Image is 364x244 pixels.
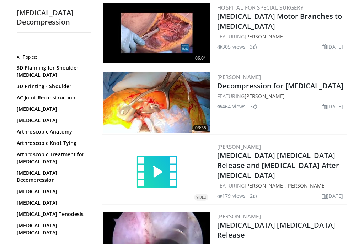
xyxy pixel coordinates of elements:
[196,195,206,200] small: VIDEO
[103,3,210,63] a: 06:01
[217,74,261,81] a: [PERSON_NAME]
[17,94,88,101] a: AC Joint Reconstruction
[250,43,257,50] li: 3
[250,103,257,110] li: 3
[322,103,343,110] li: [DATE]
[17,199,88,206] a: [MEDICAL_DATA]
[17,140,88,147] a: Arthroscopic Knot Tying
[245,93,285,99] a: [PERSON_NAME]
[217,4,304,11] a: Hospital for Special Surgery
[217,11,342,31] a: [MEDICAL_DATA] Motor Branches to [MEDICAL_DATA]
[103,72,210,133] img: 054afbfa-6e83-4240-9644-c6c52acda3a2.300x170_q85_crop-smart_upscale.jpg
[17,211,88,218] a: [MEDICAL_DATA] Tenodesis
[322,43,343,50] li: [DATE]
[217,182,346,189] div: FEATURING ,
[17,105,88,113] a: [MEDICAL_DATA]
[217,92,346,100] div: FEATURING
[217,192,246,200] li: 179 views
[17,117,88,124] a: [MEDICAL_DATA]
[217,220,335,240] a: [MEDICAL_DATA] [MEDICAL_DATA] Release
[250,192,257,200] li: 2
[245,33,285,40] a: [PERSON_NAME]
[17,8,91,27] h2: [MEDICAL_DATA] Decompression
[17,169,88,184] a: [MEDICAL_DATA] Decompression
[17,188,88,195] a: [MEDICAL_DATA]
[217,103,246,110] li: 464 views
[217,33,346,40] div: FEATURING
[17,54,90,60] h2: All Topics:
[322,192,343,200] li: [DATE]
[217,151,339,180] a: [MEDICAL_DATA] [MEDICAL_DATA] Release and [MEDICAL_DATA] After [MEDICAL_DATA]
[17,83,88,90] a: 3D Printing - Shoulder
[217,81,343,91] a: Decompression for [MEDICAL_DATA]
[103,72,210,133] a: 03:35
[193,55,208,61] span: 06:01
[17,222,88,236] a: [MEDICAL_DATA] [MEDICAL_DATA]
[286,182,326,189] a: [PERSON_NAME]
[17,128,88,135] a: Arthroscopic Anatomy
[103,151,210,194] a: VIDEO
[217,43,246,50] li: 305 views
[135,151,178,194] img: video.svg
[245,182,285,189] a: [PERSON_NAME]
[217,213,261,220] a: [PERSON_NAME]
[217,143,261,150] a: [PERSON_NAME]
[193,125,208,131] span: 03:35
[103,3,210,63] img: 2515c715-524b-40bc-a436-a4c62950f24a.300x170_q85_crop-smart_upscale.jpg
[17,64,88,78] a: 3D Planning for Shoulder [MEDICAL_DATA]
[17,151,88,165] a: Arthroscopic Treatment for [MEDICAL_DATA]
